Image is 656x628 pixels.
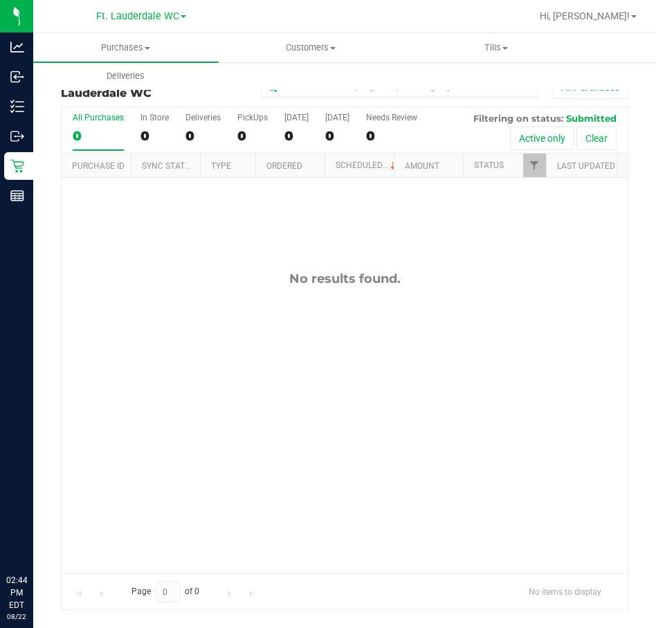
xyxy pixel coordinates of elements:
div: 0 [237,128,268,144]
div: No results found. [62,271,628,286]
iframe: Resource center unread badge [41,515,57,532]
div: 0 [325,128,349,144]
inline-svg: Inbound [10,70,24,84]
span: Submitted [566,113,617,124]
div: In Store [140,113,169,122]
span: Filtering on status: [473,113,563,124]
inline-svg: Retail [10,159,24,173]
button: Active only [510,127,574,150]
span: Page of 0 [120,581,211,602]
span: Hi, [PERSON_NAME]! [540,10,630,21]
p: 02:44 PM EDT [6,574,27,611]
div: Needs Review [366,113,417,122]
a: Customers [219,33,404,62]
a: Sync Status [142,161,195,171]
a: Tills [403,33,589,62]
div: Deliveries [185,113,221,122]
div: 0 [185,128,221,144]
inline-svg: Analytics [10,40,24,54]
span: Customers [219,41,403,54]
inline-svg: Inventory [10,100,24,113]
div: 0 [73,128,124,144]
button: Clear [576,127,617,150]
iframe: Resource center [14,517,55,559]
div: PickUps [237,113,268,122]
a: Deliveries [33,62,219,91]
span: Deliveries [88,70,163,82]
span: Ft. Lauderdale WC [96,10,179,22]
a: Last Updated By [557,161,627,171]
div: 0 [366,128,417,144]
inline-svg: Outbound [10,129,24,143]
div: [DATE] [284,113,309,122]
p: 08/22 [6,611,27,622]
a: Amount [405,161,439,171]
a: Status [474,160,504,170]
span: No items to display [518,581,612,602]
a: Type [211,161,231,171]
h3: Purchase Fulfillment: [61,75,250,99]
inline-svg: Reports [10,189,24,203]
div: [DATE] [325,113,349,122]
a: Scheduled [336,160,399,170]
div: All Purchases [73,113,124,122]
a: Purchase ID [72,161,125,171]
a: Ordered [266,161,302,171]
a: Filter [523,154,546,177]
span: Tills [404,41,588,54]
div: 0 [140,128,169,144]
a: Purchases [33,33,219,62]
span: Purchases [33,41,219,54]
div: 0 [284,128,309,144]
